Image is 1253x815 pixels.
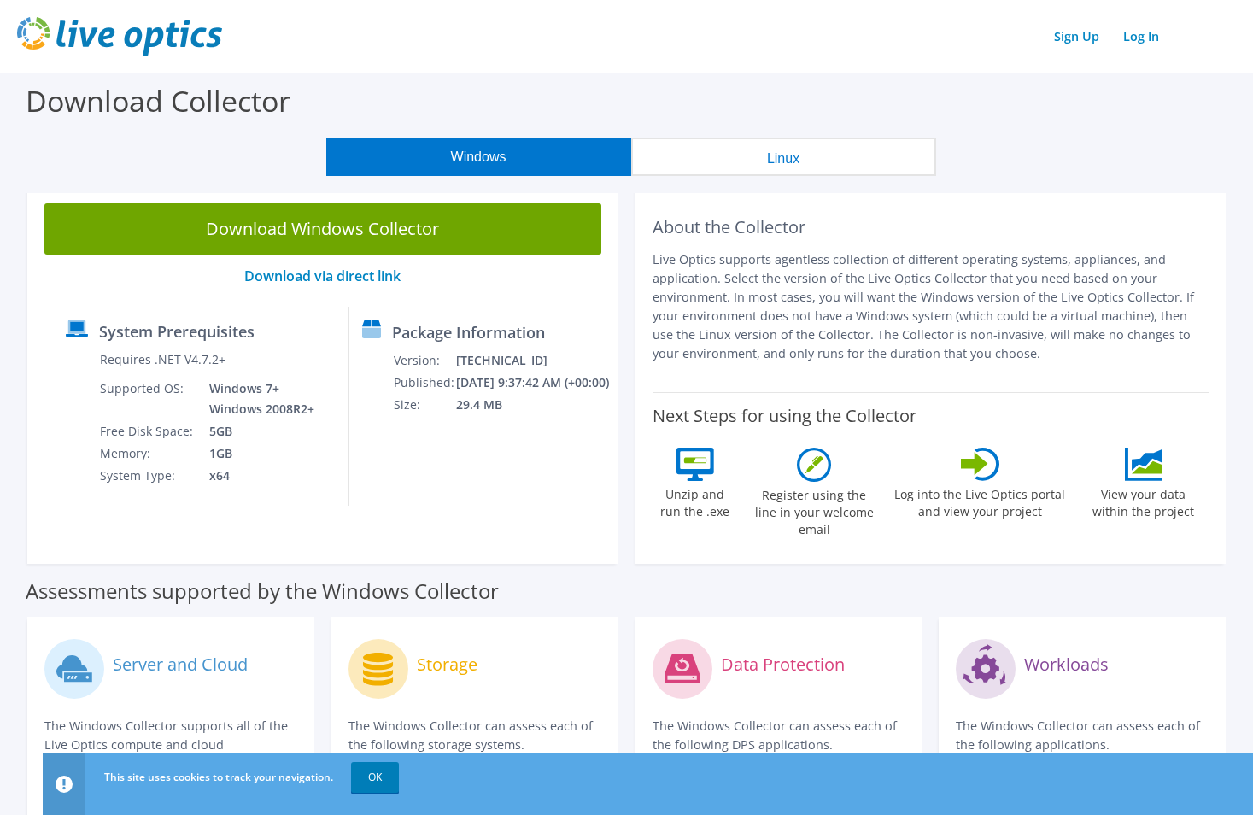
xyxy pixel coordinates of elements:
a: Log In [1115,24,1168,49]
td: Version: [393,349,455,372]
img: live_optics_svg.svg [17,17,222,56]
a: Download via direct link [244,267,401,285]
td: 1GB [196,443,318,465]
label: Workloads [1024,656,1109,673]
label: Server and Cloud [113,656,248,673]
label: Download Collector [26,81,290,120]
p: The Windows Collector can assess each of the following storage systems. [348,717,601,754]
a: Download Windows Collector [44,203,601,255]
label: Package Information [392,324,545,341]
td: [DATE] 9:37:42 AM (+00:00) [455,372,610,394]
label: Requires .NET V4.7.2+ [100,351,225,368]
td: Windows 7+ Windows 2008R2+ [196,378,318,420]
td: [TECHNICAL_ID] [455,349,610,372]
td: Memory: [99,443,196,465]
label: View your data within the project [1082,481,1205,520]
td: Free Disk Space: [99,420,196,443]
td: Size: [393,394,455,416]
td: 29.4 MB [455,394,610,416]
label: Register using the line in your welcome email [750,482,878,538]
label: Next Steps for using the Collector [653,406,916,426]
label: Storage [417,656,477,673]
button: Windows [326,138,631,176]
td: Published: [393,372,455,394]
a: OK [351,762,399,793]
h2: About the Collector [653,217,1209,237]
label: Log into the Live Optics portal and view your project [893,481,1066,520]
p: Live Optics supports agentless collection of different operating systems, appliances, and applica... [653,250,1209,363]
label: Data Protection [721,656,845,673]
label: Unzip and run the .exe [656,481,735,520]
a: Sign Up [1045,24,1108,49]
p: The Windows Collector supports all of the Live Optics compute and cloud assessments. [44,717,297,773]
span: This site uses cookies to track your navigation. [104,770,333,784]
td: x64 [196,465,318,487]
td: Supported OS: [99,378,196,420]
td: System Type: [99,465,196,487]
p: The Windows Collector can assess each of the following applications. [956,717,1209,754]
button: Linux [631,138,936,176]
label: System Prerequisites [99,323,255,340]
p: The Windows Collector can assess each of the following DPS applications. [653,717,905,754]
label: Assessments supported by the Windows Collector [26,583,499,600]
td: 5GB [196,420,318,443]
